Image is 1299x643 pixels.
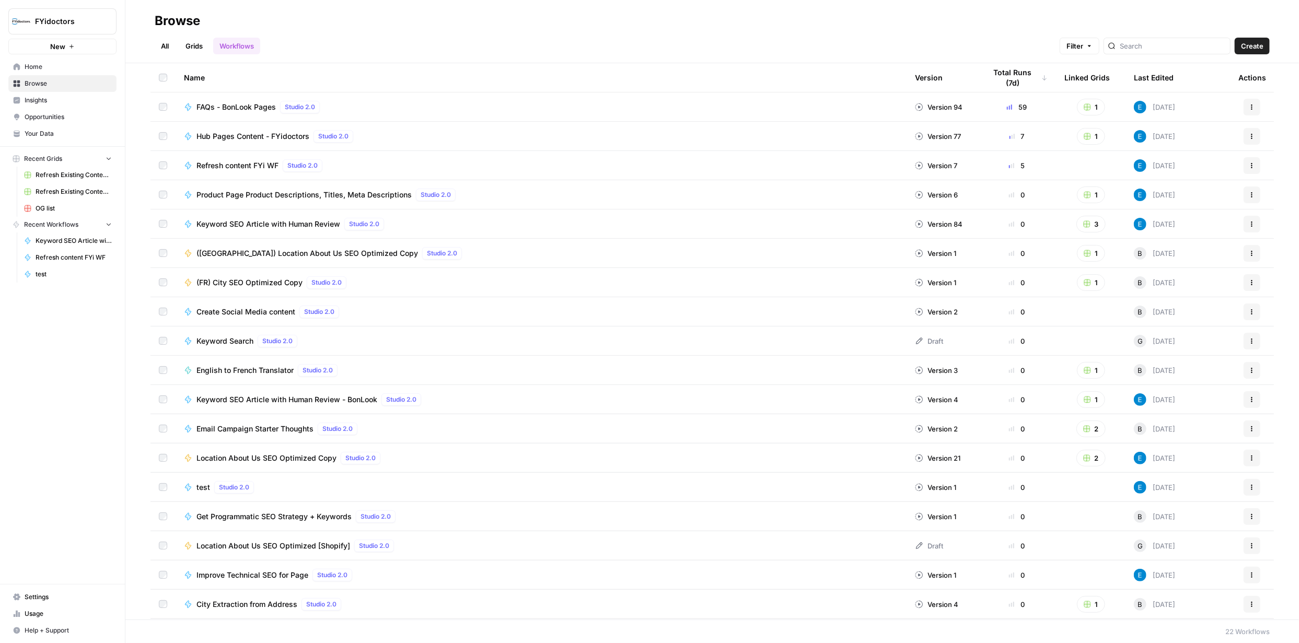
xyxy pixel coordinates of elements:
input: Search [1120,41,1226,51]
span: Studio 2.0 [322,424,353,434]
div: Browse [155,13,200,29]
div: Version [915,63,943,92]
div: [DATE] [1134,364,1175,377]
span: test [196,482,210,493]
a: Workflows [213,38,260,54]
span: B [1138,599,1143,610]
div: [DATE] [1134,159,1175,172]
div: 7 [986,131,1048,142]
a: Keyword SEO Article with Human ReviewStudio 2.0 [184,218,898,230]
div: [DATE] [1134,598,1175,611]
div: Last Edited [1134,63,1174,92]
div: Version 21 [915,453,960,463]
div: Draft [915,541,943,551]
div: Version 3 [915,365,958,376]
span: Studio 2.0 [318,132,349,141]
div: [DATE] [1134,569,1175,581]
img: FYidoctors Logo [12,12,31,31]
div: 22 Workflows [1225,626,1270,637]
span: English to French Translator [196,365,294,376]
div: 0 [986,336,1048,346]
div: [DATE] [1134,218,1175,230]
span: Location About Us SEO Optimized Copy [196,453,337,463]
span: Product Page Product Descriptions, Titles, Meta Descriptions [196,190,412,200]
span: Location About Us SEO Optimized [Shopify] [196,541,350,551]
div: [DATE] [1134,452,1175,464]
div: [DATE] [1134,101,1175,113]
span: Studio 2.0 [306,600,337,609]
button: 1 [1077,362,1105,379]
img: lntvtk5df957tx83savlbk37mrre [1134,393,1146,406]
span: Studio 2.0 [361,512,391,521]
span: Hub Pages Content - FYidoctors [196,131,309,142]
button: Recent Grids [8,151,117,167]
span: Improve Technical SEO for Page [196,570,308,580]
a: Browse [8,75,117,92]
img: lntvtk5df957tx83savlbk37mrre [1134,159,1146,172]
a: Refresh content FYi WF [19,249,117,266]
span: Help + Support [25,626,112,635]
span: G [1138,541,1143,551]
a: Your Data [8,125,117,142]
span: Studio 2.0 [349,219,379,229]
a: test [19,266,117,283]
a: FAQs - BonLook PagesStudio 2.0 [184,101,898,113]
a: Email Campaign Starter ThoughtsStudio 2.0 [184,423,898,435]
span: test [36,270,112,279]
a: OG list [19,200,117,217]
span: Email Campaign Starter Thoughts [196,424,314,434]
div: Version 84 [915,219,962,229]
button: 1 [1077,186,1105,203]
div: Linked Grids [1064,63,1110,92]
a: testStudio 2.0 [184,481,898,494]
button: Filter [1060,38,1099,54]
button: Create [1235,38,1270,54]
div: 0 [986,365,1048,376]
div: Keywords by Traffic [117,62,172,68]
div: 0 [986,248,1048,259]
span: B [1138,511,1143,522]
span: Keyword Search [196,336,253,346]
div: 0 [986,190,1048,200]
div: [DATE] [1134,276,1175,289]
span: Usage [25,609,112,618]
a: Keyword SEO Article with Human Review [19,232,117,249]
img: tab_domain_overview_orange.svg [30,61,39,69]
div: [DATE] [1134,335,1175,347]
div: Actions [1238,63,1266,92]
span: Keyword SEO Article with Human Review [36,236,112,245]
div: Version 4 [915,599,958,610]
span: B [1138,307,1143,317]
img: lntvtk5df957tx83savlbk37mrre [1134,481,1146,494]
div: 0 [986,394,1048,405]
a: Refresh content FYi WFStudio 2.0 [184,159,898,172]
a: Refresh Existing Content - FYidoctors [19,167,117,183]
span: FYidoctors [35,16,98,27]
div: [DATE] [1134,189,1175,201]
span: Home [25,62,112,72]
a: Product Page Product Descriptions, Titles, Meta DescriptionsStudio 2.0 [184,189,898,201]
div: Version 1 [915,511,956,522]
img: lntvtk5df957tx83savlbk37mrre [1134,452,1146,464]
div: Total Runs (7d) [986,63,1048,92]
div: [DATE] [1134,393,1175,406]
div: 0 [986,482,1048,493]
div: Version 4 [915,394,958,405]
span: Studio 2.0 [287,161,318,170]
span: Studio 2.0 [304,307,334,317]
div: 0 [986,424,1048,434]
div: v 4.0.25 [29,17,51,25]
a: Hub Pages Content - FYidoctorsStudio 2.0 [184,130,898,143]
div: [DATE] [1134,306,1175,318]
div: 0 [986,511,1048,522]
span: Refresh Existing Content - FYidoctors [36,170,112,180]
div: Domain: [DOMAIN_NAME] [27,27,115,36]
span: Recent Workflows [24,220,78,229]
span: Refresh Existing Content - BonLook [36,187,112,196]
a: Location About Us SEO Optimized [Shopify]Studio 2.0 [184,540,898,552]
span: Keyword SEO Article with Human Review - BonLook [196,394,377,405]
a: All [155,38,175,54]
div: 59 [986,102,1048,112]
a: Grids [179,38,209,54]
div: [DATE] [1134,540,1175,552]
